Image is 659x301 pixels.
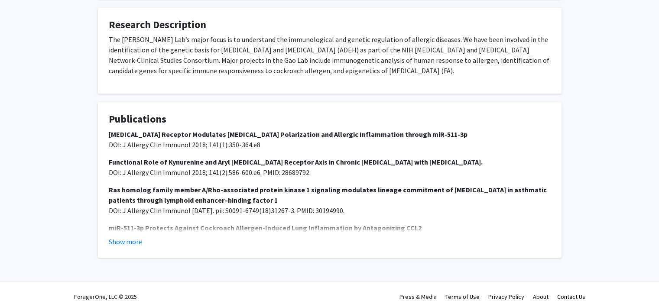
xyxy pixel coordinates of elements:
iframe: Chat [6,262,37,295]
h4: Publications [109,113,551,126]
p: The [PERSON_NAME] Lab’s major focus is to understand the immunological and genetic regulation of ... [109,34,551,76]
strong: Ras homolog family member A/Rho-associated protein kinase 1 signaling modulates lineage commitmen... [109,185,547,204]
strong: Functional Role of Kynurenine and Aryl [MEDICAL_DATA] Receptor Axis in Chronic [MEDICAL_DATA] wit... [109,158,483,166]
strong: miR-511-3p Protects Against Cockroach Allergen-Induced Lung Inflammation by Antagonizing CCL2 [109,223,422,232]
span: DOI: J Allergy Clin Immunol 2018; 141(1):350-364.e8 [109,140,260,149]
h4: Research Description [109,19,551,31]
a: Privacy Policy [488,293,524,301]
a: Press & Media [399,293,437,301]
strong: [MEDICAL_DATA] Receptor Modulates [MEDICAL_DATA] Polarization and Allergic Inflammation through m... [109,130,467,139]
button: Show more [109,236,142,247]
span: DOI: J Allergy Clin Immunol [DATE]. pii: S0091-6749(18)31267-3. PMID: 30194990. [109,206,344,215]
span: DOI: J Allergy Clin Immunol 2018; 141(2):586-600.e6. PMID: 28689792 [109,168,309,177]
a: Contact Us [557,293,585,301]
a: About [533,293,549,301]
a: Terms of Use [445,293,480,301]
